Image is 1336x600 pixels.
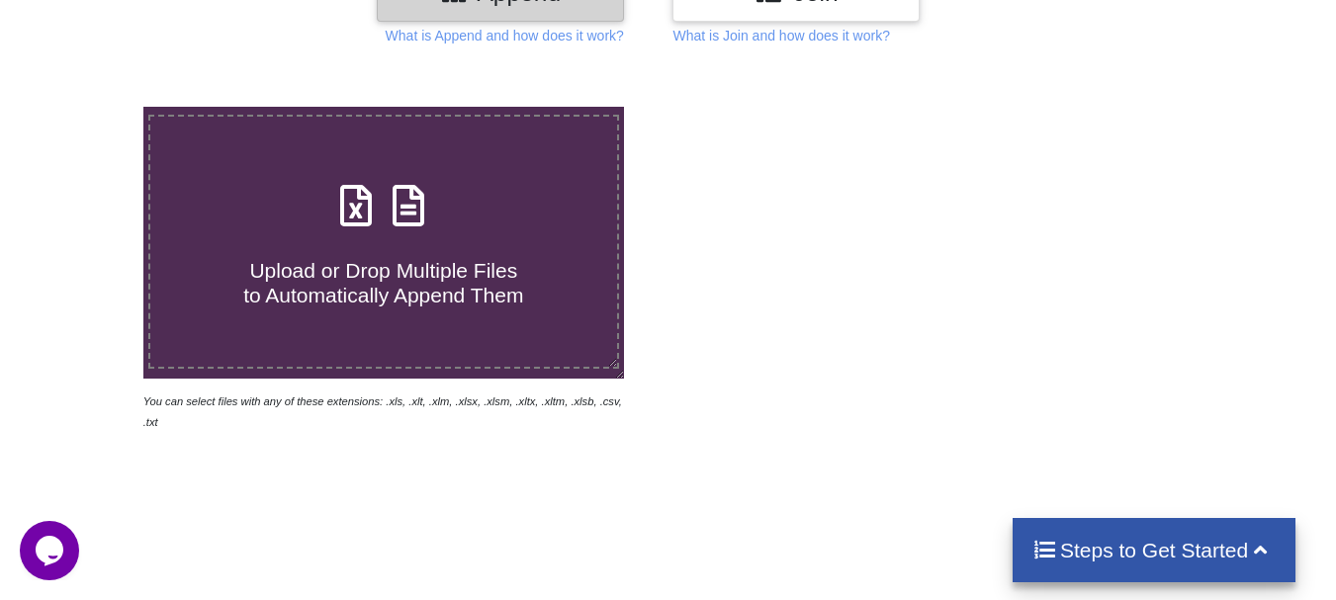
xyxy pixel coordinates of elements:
iframe: chat widget [20,521,83,580]
span: Upload or Drop Multiple Files to Automatically Append Them [243,259,523,306]
i: You can select files with any of these extensions: .xls, .xlt, .xlm, .xlsx, .xlsm, .xltx, .xltm, ... [143,395,622,428]
p: What is Append and how does it work? [386,26,624,45]
p: What is Join and how does it work? [672,26,889,45]
h4: Steps to Get Started [1032,538,1277,562]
